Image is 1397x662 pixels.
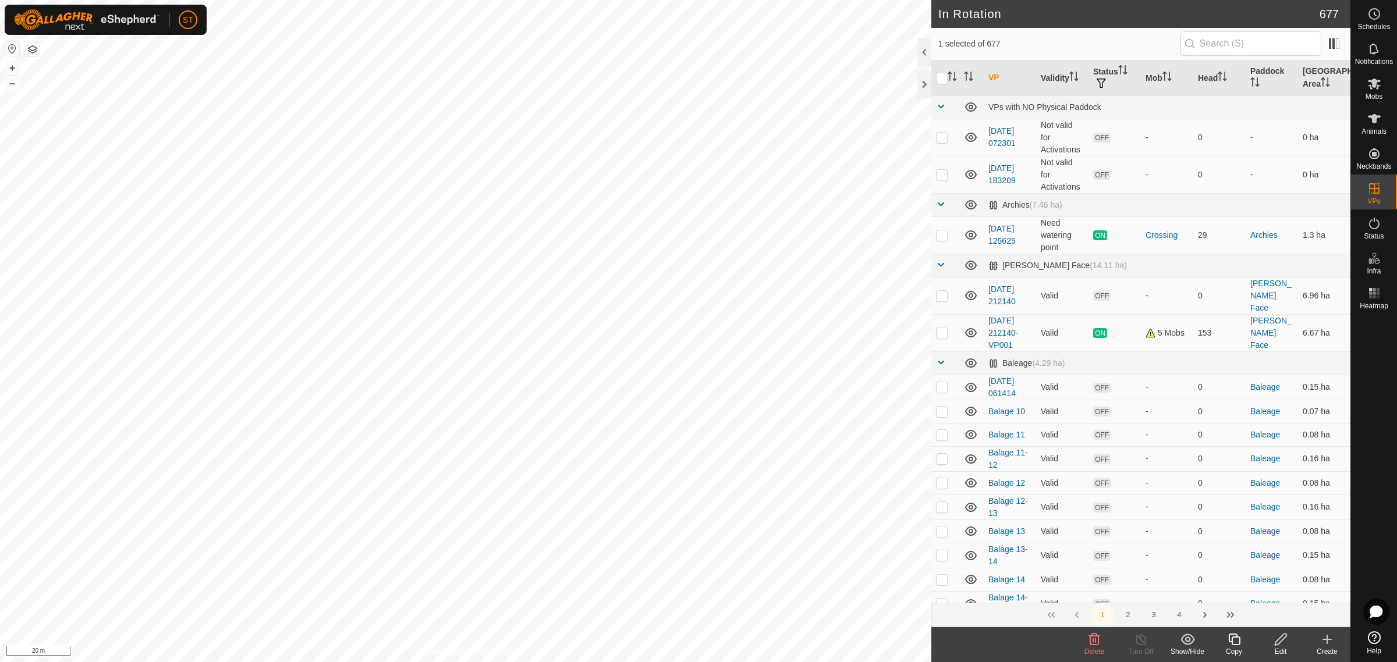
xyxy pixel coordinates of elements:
[1193,543,1246,568] td: 0
[988,358,1065,368] div: Baleage
[1367,268,1381,275] span: Infra
[1146,327,1189,339] div: 5 Mobs
[1298,446,1350,471] td: 0.16 ha
[1084,647,1105,656] span: Delete
[988,526,1025,536] a: Balage 13
[1304,646,1350,657] div: Create
[988,448,1028,469] a: Balage 11-12
[1193,400,1246,423] td: 0
[1298,423,1350,446] td: 0.08 ha
[1093,170,1111,180] span: OFF
[1364,233,1384,240] span: Status
[1193,314,1246,351] td: 153
[1193,375,1246,400] td: 0
[1146,169,1189,181] div: -
[988,478,1025,487] a: Balage 12
[1146,381,1189,393] div: -
[988,163,1016,185] a: [DATE] 183209
[1093,478,1111,488] span: OFF
[1090,261,1127,270] span: (14.11 ha)
[1218,73,1227,83] p-sorticon: Activate to sort
[1250,279,1292,312] a: [PERSON_NAME] Face
[1298,400,1350,423] td: 0.07 ha
[5,42,19,56] button: Reset Map
[1193,60,1246,96] th: Head
[1116,603,1140,627] button: 2
[984,60,1036,96] th: VP
[1298,216,1350,254] td: 1.3 ha
[988,102,1346,112] div: VPs with NO Physical Paddock
[1093,133,1111,143] span: OFF
[1036,446,1088,471] td: Valid
[1298,543,1350,568] td: 0.15 ha
[1093,551,1111,561] span: OFF
[1193,591,1246,616] td: 0
[988,407,1025,416] a: Balage 10
[1361,128,1387,135] span: Animals
[420,647,463,657] a: Privacy Policy
[988,593,1028,614] a: Balage 14-15
[1367,198,1380,205] span: VPs
[1146,501,1189,513] div: -
[1036,423,1088,446] td: Valid
[988,376,1016,398] a: [DATE] 061414
[1250,430,1280,439] a: Baleage
[1246,119,1298,156] td: -
[1146,405,1189,418] div: -
[938,38,1180,50] span: 1 selected of 677
[1250,79,1260,88] p-sorticon: Activate to sort
[1211,646,1257,657] div: Copy
[1298,471,1350,494] td: 0.08 ha
[964,73,973,83] p-sorticon: Activate to sort
[1250,502,1280,511] a: Baleage
[5,76,19,90] button: –
[1298,591,1350,616] td: 0.15 ha
[1030,200,1062,209] span: (7.46 ha)
[1146,131,1189,144] div: -
[988,430,1025,439] a: Balage 11
[14,9,159,30] img: Gallagher Logo
[1093,430,1111,440] span: OFF
[1193,423,1246,446] td: 0
[1193,277,1246,314] td: 0
[1250,599,1280,608] a: Baleage
[1118,646,1164,657] div: Turn Off
[1142,603,1165,627] button: 3
[1250,454,1280,463] a: Baleage
[1298,119,1350,156] td: 0 ha
[1036,568,1088,591] td: Valid
[1250,407,1280,416] a: Baleage
[1093,407,1111,417] span: OFF
[988,261,1127,271] div: [PERSON_NAME] Face
[1298,156,1350,193] td: 0 ha
[1298,60,1350,96] th: [GEOGRAPHIC_DATA] Area
[988,200,1062,210] div: Archies
[1036,400,1088,423] td: Valid
[988,316,1018,350] a: [DATE] 212140-VP001
[988,544,1028,566] a: Balage 13-14
[1257,646,1304,657] div: Edit
[1360,302,1388,309] span: Heatmap
[1093,526,1111,536] span: OFF
[1093,454,1111,464] span: OFF
[1219,603,1242,627] button: Last Page
[1069,73,1079,83] p-sorticon: Activate to sort
[1088,60,1141,96] th: Status
[1193,603,1217,627] button: Next Page
[1246,60,1298,96] th: Paddock
[183,14,193,26] span: ST
[1193,156,1246,193] td: 0
[1146,525,1189,538] div: -
[1036,543,1088,568] td: Valid
[1146,453,1189,465] div: -
[1193,568,1246,591] td: 0
[1298,568,1350,591] td: 0.08 ha
[1091,603,1114,627] button: 1
[988,496,1028,518] a: Balage 12-13
[1036,156,1088,193] td: Not valid for Activations
[1036,471,1088,494] td: Valid
[1036,519,1088,543] td: Valid
[1356,163,1391,170] span: Neckbands
[26,42,40,56] button: Map Layers
[1032,358,1065,368] span: (4.29 ha)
